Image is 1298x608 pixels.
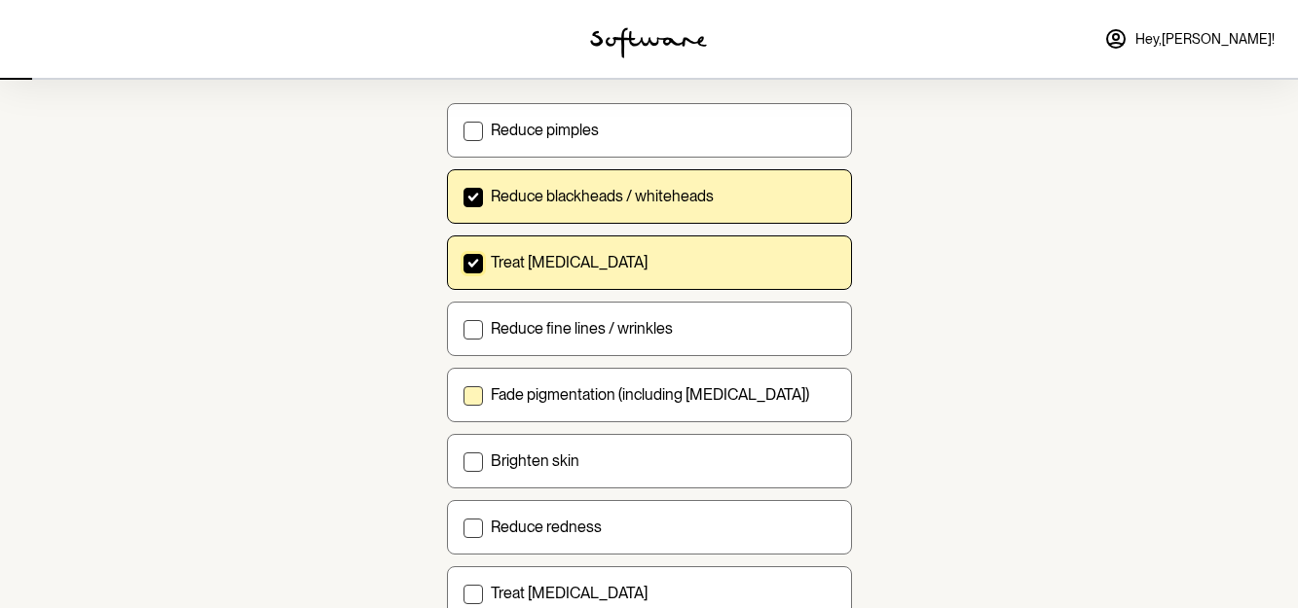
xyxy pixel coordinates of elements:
[590,27,707,58] img: software logo
[491,319,673,338] p: Reduce fine lines / wrinkles
[1093,16,1286,62] a: Hey,[PERSON_NAME]!
[491,253,648,271] p: Treat [MEDICAL_DATA]
[491,385,809,404] p: Fade pigmentation (including [MEDICAL_DATA])
[491,518,602,536] p: Reduce redness
[491,451,579,470] p: Brighten skin
[491,121,599,139] p: Reduce pimples
[1135,31,1275,48] span: Hey, [PERSON_NAME] !
[491,584,648,602] p: Treat [MEDICAL_DATA]
[491,187,714,205] p: Reduce blackheads / whiteheads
